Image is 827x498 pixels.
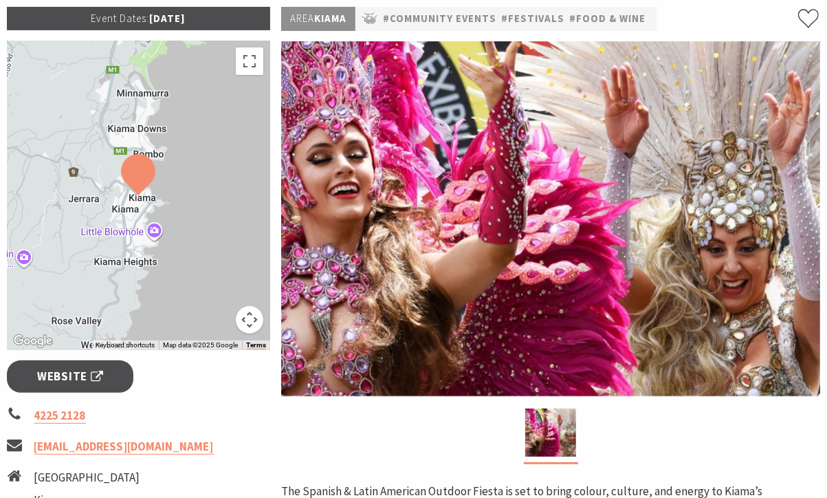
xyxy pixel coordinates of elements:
span: Event Dates: [91,12,149,25]
a: 4225 2128 [34,408,86,424]
button: Map camera controls [236,306,263,334]
button: Keyboard shortcuts [96,340,155,350]
span: Website [37,367,103,386]
li: [GEOGRAPHIC_DATA] [34,468,168,487]
p: Kiama [281,7,355,31]
a: [EMAIL_ADDRESS][DOMAIN_NAME] [34,439,214,455]
a: Open this area in Google Maps (opens a new window) [10,332,56,350]
p: [DATE] [7,7,271,30]
a: Terms (opens in new tab) [246,341,266,349]
span: Map data ©2025 Google [163,341,238,349]
img: Google [10,332,56,350]
span: Area [290,12,314,25]
button: Toggle fullscreen view [236,47,263,75]
a: Website [7,360,134,393]
a: #Food & Wine [569,10,646,28]
a: #Community Events [383,10,496,28]
img: Dancers in jewelled pink and silver costumes with feathers, holding their hands up while smiling [525,409,576,457]
img: Dancers in jewelled pink and silver costumes with feathers, holding their hands up while smiling [281,41,820,396]
a: #Festivals [501,10,564,28]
